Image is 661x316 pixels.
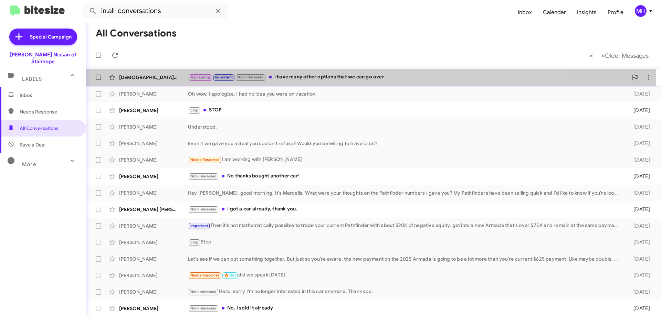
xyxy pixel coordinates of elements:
[119,288,188,295] div: [PERSON_NAME]
[119,107,188,114] div: [PERSON_NAME]
[622,288,655,295] div: [DATE]
[188,156,622,164] div: I am working with [PERSON_NAME]
[119,206,188,213] div: [PERSON_NAME] [PERSON_NAME]
[188,255,622,262] div: Let's see if we can put something together. But just so you're aware, the new payment on the 2025...
[119,156,188,163] div: [PERSON_NAME]
[190,75,210,79] span: Try Pausing
[215,75,233,79] span: Important
[622,272,655,279] div: [DATE]
[190,174,217,178] span: Not-Interested
[512,2,537,22] a: Inbox
[188,288,622,296] div: Hello, sorry I'm no longer interested in this car anymore. Thank you.
[589,51,593,60] span: «
[622,305,655,312] div: [DATE]
[188,304,622,312] div: No, I sold it already
[622,156,655,163] div: [DATE]
[20,125,59,132] span: All Conversations
[119,173,188,180] div: [PERSON_NAME]
[190,157,220,162] span: Needs Response
[190,240,199,244] span: Stop
[96,28,177,39] h1: All Conversations
[190,207,217,211] span: Not-Interested
[537,2,571,22] a: Calendar
[190,306,217,310] span: Not-Interested
[30,33,72,40] span: Special Campaign
[119,272,188,279] div: [PERSON_NAME]
[119,90,188,97] div: [PERSON_NAME]
[622,140,655,147] div: [DATE]
[571,2,602,22] a: Insights
[602,2,629,22] a: Profile
[586,48,653,63] nav: Page navigation example
[119,255,188,262] div: [PERSON_NAME]
[119,74,188,81] div: [DEMOGRAPHIC_DATA][PERSON_NAME]
[188,140,622,147] div: Even if we gave you a deal you couldn't refuse? Would you be willing to travel a bit?
[622,206,655,213] div: [DATE]
[22,76,42,82] span: Labels
[9,29,77,45] a: Special Campaign
[119,123,188,130] div: [PERSON_NAME]
[190,273,220,277] span: Needs Response
[188,106,622,114] div: STOP
[119,140,188,147] div: [PERSON_NAME]
[601,51,605,60] span: »
[188,73,628,81] div: I have many other options that we can go over
[622,90,655,97] div: [DATE]
[629,5,653,17] button: MH
[237,75,264,79] span: Not-Interested
[622,173,655,180] div: [DATE]
[119,189,188,196] div: [PERSON_NAME]
[605,52,649,59] span: Older Messages
[188,238,622,246] div: Stop
[119,239,188,246] div: [PERSON_NAME]
[188,189,622,196] div: Hey [PERSON_NAME], good morning. It's Marcelis. What were your thoughts on the Pathfinder numbers...
[83,3,228,19] input: Search
[188,222,622,230] div: Then it's not mathematically possible to trade your current Pathfinder with about $20K of negativ...
[622,222,655,229] div: [DATE]
[622,107,655,114] div: [DATE]
[585,48,597,63] button: Previous
[622,123,655,130] div: [DATE]
[190,224,208,228] span: Important
[188,123,622,130] div: Understood.
[190,108,199,112] span: Stop
[20,141,45,148] span: Save a Deal
[622,255,655,262] div: [DATE]
[188,271,622,279] div: did we speak [DATE]
[597,48,653,63] button: Next
[22,161,36,167] span: More
[188,205,622,213] div: I got a car already, thank you.
[20,92,78,99] span: Inbox
[188,172,622,180] div: No thanks bought another car!
[635,5,647,17] div: MH
[188,90,622,97] div: Oh wow. I apologize. I had no idea you were on vacation.
[622,189,655,196] div: [DATE]
[119,222,188,229] div: [PERSON_NAME]
[224,273,236,277] span: 🔥 Hot
[622,239,655,246] div: [DATE]
[119,305,188,312] div: [PERSON_NAME]
[190,290,217,294] span: Not-Interested
[20,108,78,115] span: Needs Response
